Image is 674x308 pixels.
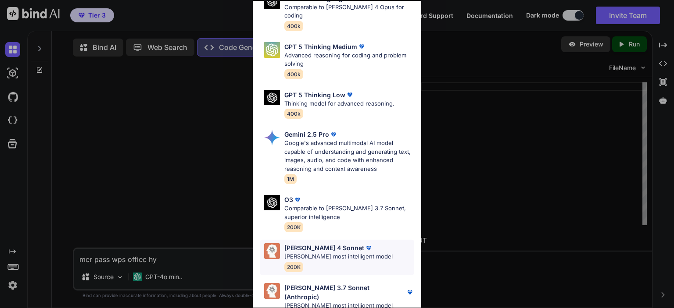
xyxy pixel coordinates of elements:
img: Pick Models [264,90,280,106]
p: Google's advanced multimodal AI model capable of understanding and generating text, images, audio... [284,139,414,173]
span: 400k [284,21,303,31]
p: [PERSON_NAME] 4 Sonnet [284,243,364,252]
p: Comparable to [PERSON_NAME] 4 Opus for coding [284,3,414,20]
p: Comparable to [PERSON_NAME] 3.7 Sonnet, superior intelligence [284,204,414,221]
p: GPT 5 Thinking Medium [284,42,357,51]
img: premium [293,195,302,204]
img: premium [329,130,338,139]
p: Thinking model for advanced reasoning. [284,99,394,108]
p: O3 [284,195,293,204]
span: 400k [284,109,303,119]
span: 1M [284,174,297,184]
p: GPT 5 Thinking Low [284,90,345,99]
img: premium [364,244,373,252]
p: [PERSON_NAME] 3.7 Sonnet (Anthropic) [284,283,405,301]
img: Pick Models [264,195,280,210]
img: Pick Models [264,42,280,58]
img: Pick Models [264,130,280,145]
p: [PERSON_NAME] most intelligent model [284,252,393,261]
p: Gemini 2.5 Pro [284,130,329,139]
p: Advanced reasoning for coding and problem solving [284,51,414,68]
img: premium [345,90,354,99]
img: Pick Models [264,243,280,259]
img: premium [357,42,366,51]
span: 400k [284,69,303,79]
span: 200K [284,262,303,272]
span: 200K [284,222,303,232]
img: premium [405,288,414,297]
img: Pick Models [264,283,280,299]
